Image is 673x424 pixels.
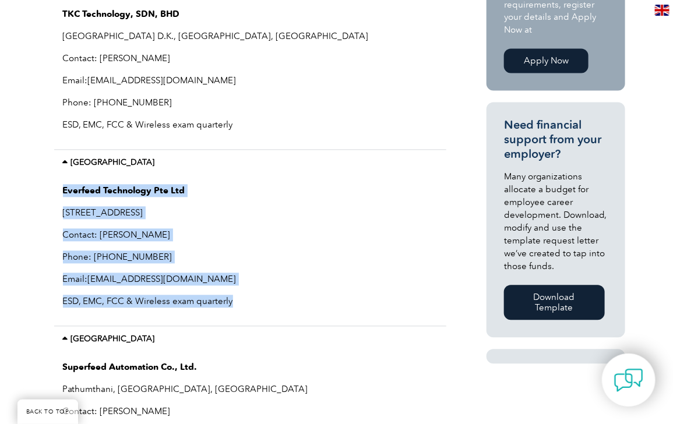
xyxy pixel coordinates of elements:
p: Contact: [PERSON_NAME] [63,405,438,418]
a: BACK TO TOP [17,400,78,424]
img: en [655,5,670,16]
a: Apply Now [504,49,589,73]
p: Pathumthani, [GEOGRAPHIC_DATA], [GEOGRAPHIC_DATA] [63,383,438,396]
a: [EMAIL_ADDRESS][DOMAIN_NAME] [88,274,237,285]
h3: Need financial support from your employer? [504,118,608,162]
p: Contact: [PERSON_NAME] [63,52,438,65]
strong: Everfeed Technology Pte Ltd [63,186,185,196]
p: Email: [63,273,438,286]
p: Many organizations allocate a budget for employee career development. Download, modify and use th... [504,171,608,273]
p: Phone: [PHONE_NUMBER] [63,97,438,109]
p: Contact: [PERSON_NAME] [63,229,438,242]
div: [GEOGRAPHIC_DATA] [54,176,446,327]
a: [EMAIL_ADDRESS][DOMAIN_NAME] [88,76,237,86]
p: Phone: [PHONE_NUMBER] [63,251,438,264]
a: Download Template [504,285,605,320]
a: [GEOGRAPHIC_DATA] [71,334,155,344]
p: [STREET_ADDRESS] [63,207,438,220]
p: ESD, EMC, FCC & Wireless exam quarterly [63,119,438,132]
div: [GEOGRAPHIC_DATA] [54,150,446,176]
a: [GEOGRAPHIC_DATA] [71,158,155,168]
strong: Superfeed Automation Co., Ltd. [63,362,198,373]
strong: TKC Technology, SDN, BHD [63,9,180,20]
p: ESD, EMC, FCC & Wireless exam quarterly [63,295,438,308]
p: Email: [63,75,438,87]
img: contact-chat.png [614,366,643,395]
p: [GEOGRAPHIC_DATA] D.K., [GEOGRAPHIC_DATA], [GEOGRAPHIC_DATA] [63,30,438,43]
div: [GEOGRAPHIC_DATA] [54,327,446,352]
